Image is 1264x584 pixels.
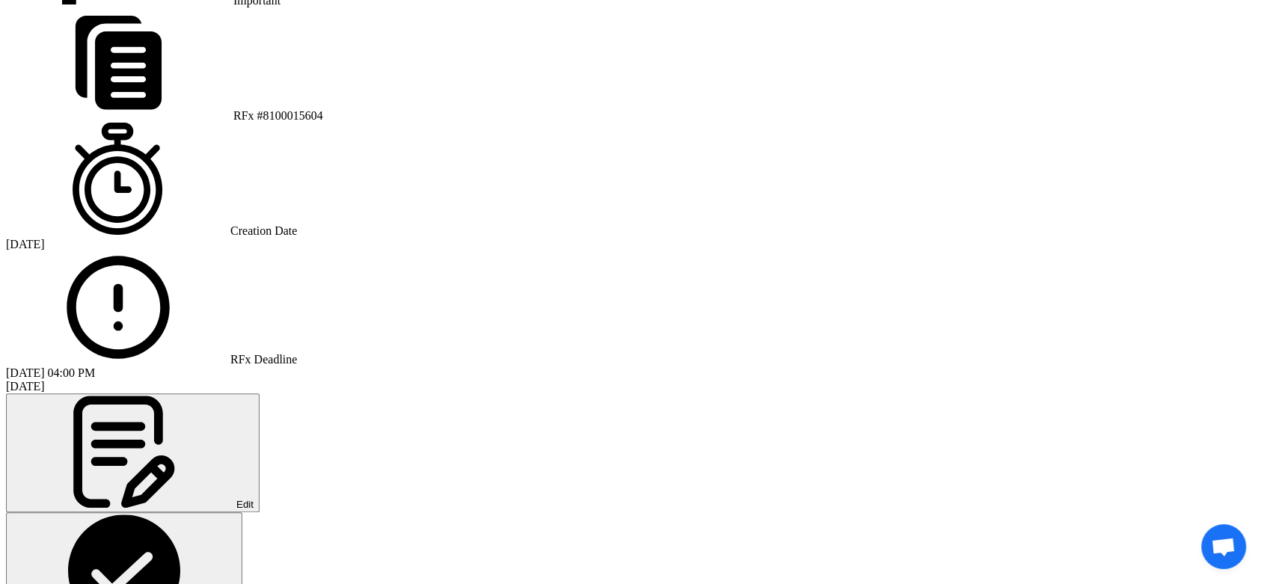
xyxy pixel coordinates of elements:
span: RFx [233,109,254,122]
div: RFx Deadline [6,251,1258,366]
div: Creation Date [6,123,1258,238]
button: Edit [6,393,260,512]
div: [DATE] [6,380,1258,393]
div: [DATE] [6,238,1258,251]
span: #8100015604 [257,109,323,122]
div: [DATE] 04:00 PM [6,366,1258,393]
a: Open chat [1201,524,1246,569]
